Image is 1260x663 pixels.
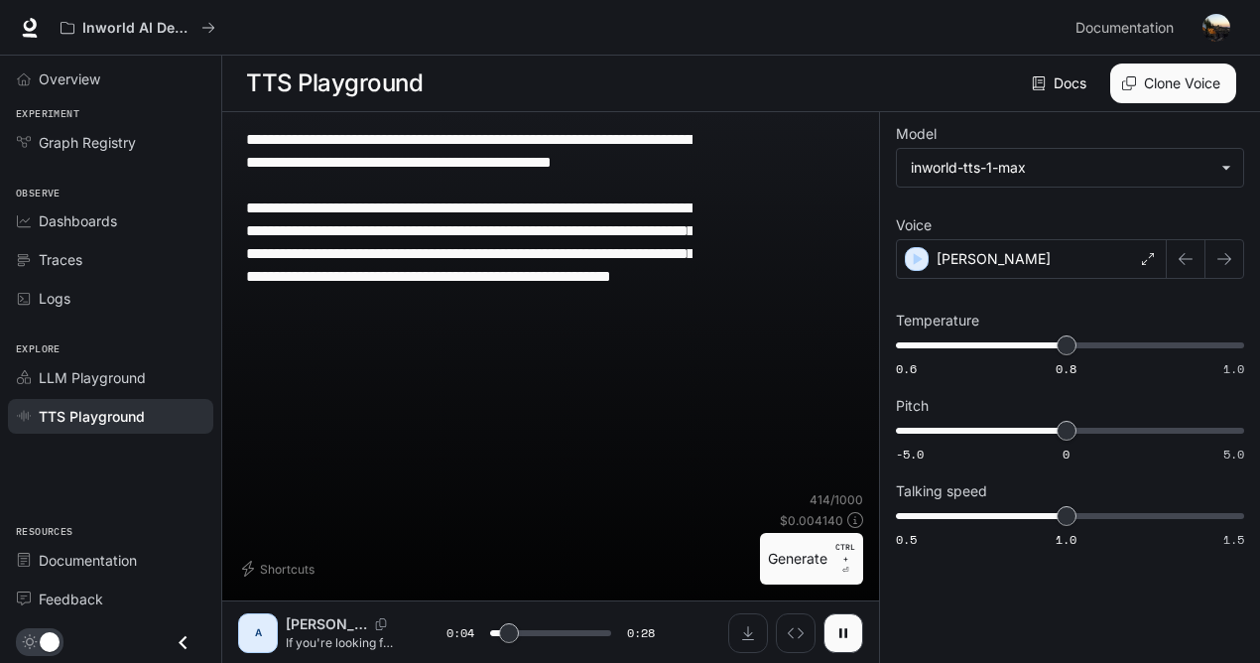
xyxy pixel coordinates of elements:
[896,360,917,377] span: 0.6
[1197,8,1236,48] button: User avatar
[246,64,423,103] h1: TTS Playground
[8,399,213,434] a: TTS Playground
[39,288,70,309] span: Logs
[8,582,213,616] a: Feedback
[8,543,213,578] a: Documentation
[896,531,917,548] span: 0.5
[780,512,843,529] p: $ 0.004140
[39,406,145,427] span: TTS Playground
[39,589,103,609] span: Feedback
[835,541,855,565] p: CTRL +
[1056,360,1076,377] span: 0.8
[52,8,224,48] button: All workspaces
[8,281,213,316] a: Logs
[1202,14,1230,42] img: User avatar
[39,550,137,571] span: Documentation
[911,158,1211,178] div: inworld-tts-1-max
[446,623,474,643] span: 0:04
[1028,64,1094,103] a: Docs
[1075,16,1174,41] span: Documentation
[1056,531,1076,548] span: 1.0
[937,249,1051,269] p: [PERSON_NAME]
[896,127,937,141] p: Model
[8,125,213,160] a: Graph Registry
[286,634,399,651] p: If you're looking for a managed container orchestration solution on Oracle Cloud, Kubernetes (via...
[896,218,932,232] p: Voice
[39,249,82,270] span: Traces
[760,533,863,585] button: GenerateCTRL +⏎
[896,314,979,328] p: Temperature
[8,203,213,238] a: Dashboards
[8,62,213,96] a: Overview
[39,210,117,231] span: Dashboards
[39,367,146,388] span: LLM Playground
[82,20,193,37] p: Inworld AI Demos
[1068,8,1189,48] a: Documentation
[238,553,322,585] button: Shortcuts
[835,541,855,577] p: ⏎
[897,149,1243,187] div: inworld-tts-1-max
[367,618,395,630] button: Copy Voice ID
[286,614,367,634] p: [PERSON_NAME]
[8,360,213,395] a: LLM Playground
[1223,531,1244,548] span: 1.5
[161,622,205,663] button: Close drawer
[39,132,136,153] span: Graph Registry
[896,446,924,463] span: -5.0
[8,242,213,277] a: Traces
[728,613,768,653] button: Download audio
[40,630,60,652] span: Dark mode toggle
[776,613,816,653] button: Inspect
[627,623,655,643] span: 0:28
[1063,446,1070,463] span: 0
[39,68,100,89] span: Overview
[1223,446,1244,463] span: 5.0
[896,399,929,413] p: Pitch
[1223,360,1244,377] span: 1.0
[1110,64,1236,103] button: Clone Voice
[242,617,274,649] div: A
[896,484,987,498] p: Talking speed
